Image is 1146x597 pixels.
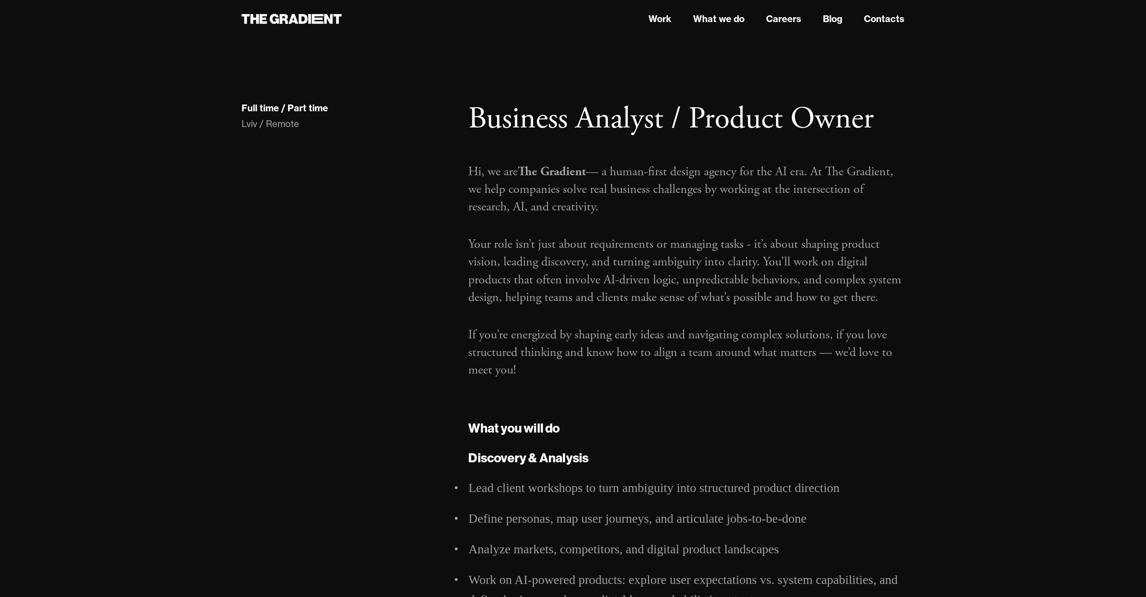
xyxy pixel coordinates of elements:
a: Blog [823,12,842,26]
li: Define personas, map user journeys, and articulate jobs-to-be-done [468,509,904,529]
h1: Business Analyst / Product Owner [468,101,904,138]
p: If you’re energized by shaping early ideas and navigating complex solutions, if you love structur... [468,326,904,379]
li: Analyze markets, competitors, and digital product landscapes [468,539,904,559]
a: Contacts [864,12,904,26]
a: Work [648,12,671,26]
a: Careers [766,12,801,26]
strong: The Gradient [518,164,586,180]
div: Full time / Part time [242,102,328,114]
p: Your role isn’t just about requirements or managing tasks - it’s about shaping product vision, le... [468,236,904,306]
a: What we do [693,12,744,26]
strong: Discovery & Analysis [468,450,589,465]
p: Hi, we are — a human-first design agency for the AI era. At The Gradient, we help companies solve... [468,163,904,216]
li: Lead client workshops to turn ambiguity into structured product direction [468,478,904,498]
strong: What you will do [468,420,560,436]
div: Lviv / Remote [242,118,451,130]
